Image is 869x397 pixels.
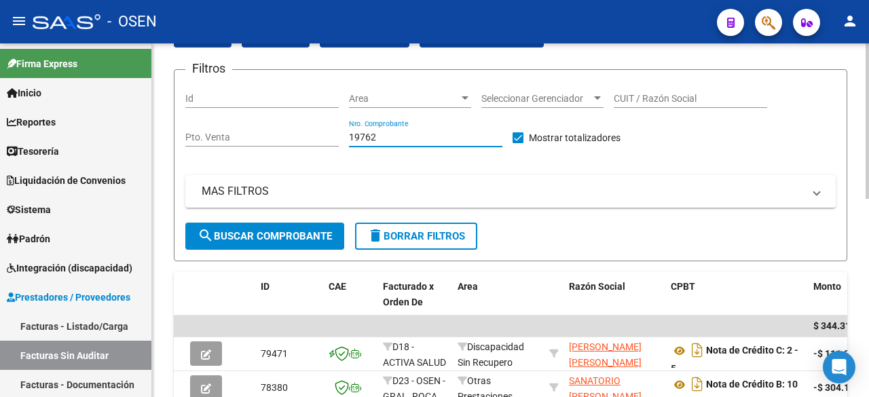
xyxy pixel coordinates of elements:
[569,339,660,368] div: 23391852464
[185,223,344,250] button: Buscar Comprobante
[452,272,544,332] datatable-header-cell: Area
[823,351,855,383] div: Open Intercom Messenger
[329,281,346,292] span: CAE
[7,56,77,71] span: Firma Express
[185,175,836,208] mat-expansion-panel-header: MAS FILTROS
[813,281,841,292] span: Monto
[569,341,642,368] span: [PERSON_NAME] [PERSON_NAME]
[7,290,130,305] span: Prestadores / Proveedores
[355,223,477,250] button: Borrar Filtros
[349,93,459,105] span: Area
[198,227,214,244] mat-icon: search
[7,144,59,159] span: Tesorería
[7,261,132,276] span: Integración (discapacidad)
[255,272,323,332] datatable-header-cell: ID
[842,13,858,29] mat-icon: person
[671,281,695,292] span: CPBT
[569,281,625,292] span: Razón Social
[383,281,434,307] span: Facturado x Orden De
[7,173,126,188] span: Liquidación de Convenios
[7,115,56,130] span: Reportes
[671,345,798,375] strong: Nota de Crédito C: 2 - 5
[107,7,157,37] span: - OSEN
[7,202,51,217] span: Sistema
[185,59,232,78] h3: Filtros
[7,231,50,246] span: Padrón
[458,281,478,292] span: Area
[665,272,808,332] datatable-header-cell: CPBT
[458,341,524,368] span: Discapacidad Sin Recupero
[367,227,384,244] mat-icon: delete
[7,86,41,100] span: Inicio
[529,130,621,146] span: Mostrar totalizadores
[261,281,270,292] span: ID
[323,272,377,332] datatable-header-cell: CAE
[481,93,591,105] span: Seleccionar Gerenciador
[261,382,288,393] span: 78380
[688,339,706,361] i: Descargar documento
[198,230,332,242] span: Buscar Comprobante
[377,272,452,332] datatable-header-cell: Facturado x Orden De
[261,348,288,359] span: 79471
[11,13,27,29] mat-icon: menu
[367,230,465,242] span: Borrar Filtros
[688,373,706,395] i: Descargar documento
[202,184,803,199] mat-panel-title: MAS FILTROS
[563,272,665,332] datatable-header-cell: Razón Social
